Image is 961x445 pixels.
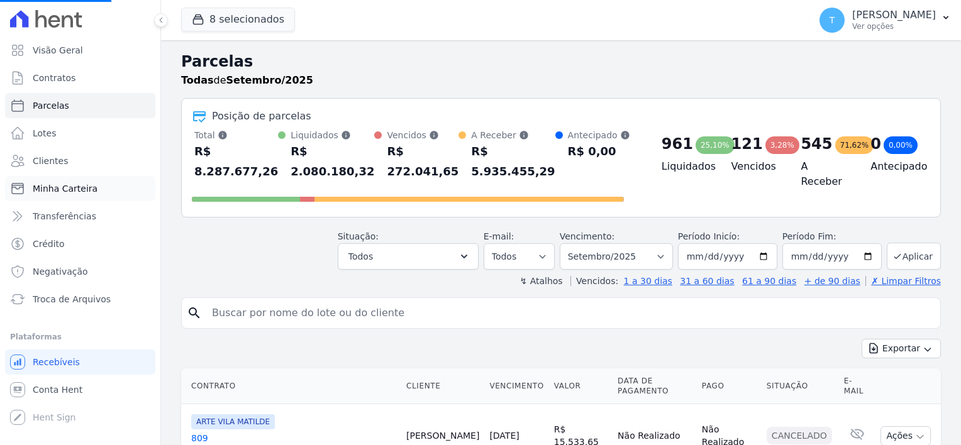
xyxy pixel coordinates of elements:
[835,136,874,154] div: 71,62%
[613,368,697,404] th: Data de Pagamento
[865,276,941,286] a: ✗ Limpar Filtros
[33,238,65,250] span: Crédito
[387,141,458,182] div: R$ 272.041,65
[549,368,613,404] th: Valor
[852,21,936,31] p: Ver opções
[212,109,311,124] div: Posição de parcelas
[804,276,860,286] a: + de 90 dias
[5,287,155,312] a: Troca de Arquivos
[782,230,882,243] label: Período Fim:
[5,65,155,91] a: Contratos
[33,265,88,278] span: Negativação
[471,141,555,182] div: R$ 5.935.455,29
[742,276,796,286] a: 61 a 90 dias
[5,38,155,63] a: Visão Geral
[33,155,68,167] span: Clientes
[570,276,618,286] label: Vencidos:
[5,176,155,201] a: Minha Carteira
[801,159,850,189] h4: A Receber
[697,368,762,404] th: Pago
[830,16,835,25] span: T
[338,243,479,270] button: Todos
[181,73,313,88] p: de
[33,210,96,222] span: Transferências
[33,99,69,112] span: Parcelas
[680,276,734,286] a: 31 a 60 dias
[767,427,832,444] div: Cancelado
[33,293,111,305] span: Troca de Arquivos
[662,159,711,174] h4: Liquidados
[226,74,313,86] strong: Setembro/2025
[560,231,614,241] label: Vencimento:
[291,129,374,141] div: Liquidados
[624,276,672,286] a: 1 a 30 dias
[387,129,458,141] div: Vencidos
[484,231,514,241] label: E-mail:
[33,72,75,84] span: Contratos
[862,339,941,358] button: Exportar
[10,329,150,344] div: Plataformas
[884,136,918,154] div: 0,00%
[731,159,781,174] h4: Vencidos
[662,134,693,154] div: 961
[33,182,97,195] span: Minha Carteira
[187,305,202,321] i: search
[765,136,799,154] div: 3,28%
[5,148,155,173] a: Clientes
[839,368,876,404] th: E-mail
[5,204,155,229] a: Transferências
[33,127,57,140] span: Lotes
[696,136,735,154] div: 25,10%
[194,141,278,182] div: R$ 8.287.677,26
[5,121,155,146] a: Lotes
[678,231,740,241] label: Período Inicío:
[33,44,83,57] span: Visão Geral
[5,259,155,284] a: Negativação
[731,134,763,154] div: 121
[887,243,941,270] button: Aplicar
[870,159,920,174] h4: Antecipado
[801,134,832,154] div: 545
[519,276,562,286] label: ↯ Atalhos
[471,129,555,141] div: A Receber
[401,368,484,404] th: Cliente
[33,356,80,368] span: Recebíveis
[870,134,881,154] div: 0
[338,231,379,241] label: Situação:
[809,3,961,38] button: T [PERSON_NAME] Ver opções
[181,74,214,86] strong: Todas
[484,368,548,404] th: Vencimento
[568,141,630,162] div: R$ 0,00
[194,129,278,141] div: Total
[33,383,82,396] span: Conta Hent
[5,377,155,402] a: Conta Hent
[181,368,401,404] th: Contrato
[181,8,295,31] button: 8 selecionados
[5,93,155,118] a: Parcelas
[191,414,275,429] span: ARTE VILA MATILDE
[291,141,374,182] div: R$ 2.080.180,32
[348,249,373,264] span: Todos
[5,231,155,256] a: Crédito
[181,50,941,73] h2: Parcelas
[852,9,936,21] p: [PERSON_NAME]
[5,349,155,375] a: Recebíveis
[204,300,935,326] input: Buscar por nome do lote ou do cliente
[568,129,630,141] div: Antecipado
[489,431,519,441] a: [DATE]
[762,368,839,404] th: Situação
